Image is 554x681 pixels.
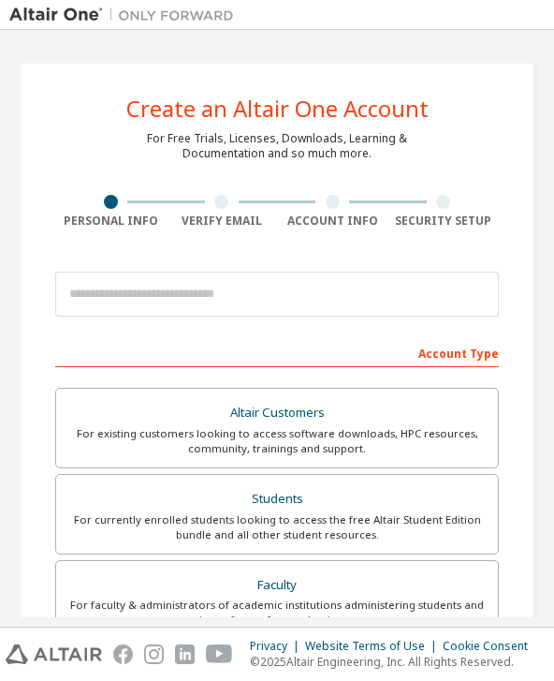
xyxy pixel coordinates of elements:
img: Altair One [9,6,243,24]
div: For faculty & administrators of academic institutions administering students and accessing softwa... [67,598,487,628]
div: Verify Email [167,214,278,229]
div: Personal Info [55,214,167,229]
img: instagram.svg [144,644,164,664]
div: For existing customers looking to access software downloads, HPC resources, community, trainings ... [67,426,487,456]
div: For currently enrolled students looking to access the free Altair Student Edition bundle and all ... [67,512,487,542]
img: youtube.svg [206,644,233,664]
div: Altair Customers [67,400,487,426]
div: Faculty [67,572,487,599]
img: altair_logo.svg [6,644,102,664]
div: Cookie Consent [443,639,539,654]
p: © 2025 Altair Engineering, Inc. All Rights Reserved. [250,654,539,670]
div: Security Setup [388,214,500,229]
div: For Free Trials, Licenses, Downloads, Learning & Documentation and so much more. [147,131,407,161]
div: Create an Altair One Account [126,97,429,120]
div: Account Type [55,337,499,367]
div: Account Info [277,214,388,229]
div: Website Terms of Use [305,639,443,654]
div: Privacy [250,639,305,654]
img: facebook.svg [113,644,133,664]
img: linkedin.svg [175,644,195,664]
div: Students [67,486,487,512]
